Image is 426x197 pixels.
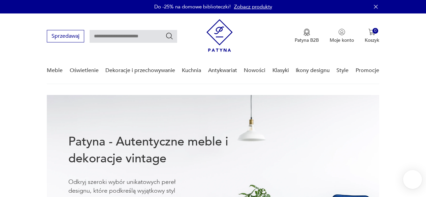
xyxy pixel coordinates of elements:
[336,58,349,84] a: Style
[47,58,63,84] a: Meble
[272,58,289,84] a: Klasyki
[68,133,248,167] h1: Patyna - Autentyczne meble i dekoracje vintage
[47,34,84,39] a: Sprzedawaj
[356,58,379,84] a: Promocje
[372,28,378,34] div: 0
[154,3,231,10] p: Do -25% na domowe biblioteczki!
[47,30,84,42] button: Sprzedawaj
[365,29,379,43] button: 0Koszyk
[206,19,233,52] img: Patyna - sklep z meblami i dekoracjami vintage
[303,29,310,36] img: Ikona medalu
[296,58,330,84] a: Ikony designu
[295,29,319,43] a: Ikona medaluPatyna B2B
[105,58,175,84] a: Dekoracje i przechowywanie
[330,37,354,43] p: Moje konto
[338,29,345,35] img: Ikonka użytkownika
[368,29,375,35] img: Ikona koszyka
[365,37,379,43] p: Koszyk
[208,58,237,84] a: Antykwariat
[330,29,354,43] a: Ikonka użytkownikaMoje konto
[70,58,99,84] a: Oświetlenie
[244,58,265,84] a: Nowości
[330,29,354,43] button: Moje konto
[403,170,422,189] iframe: Smartsupp widget button
[165,32,173,40] button: Szukaj
[295,29,319,43] button: Patyna B2B
[295,37,319,43] p: Patyna B2B
[234,3,272,10] a: Zobacz produkty
[182,58,201,84] a: Kuchnia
